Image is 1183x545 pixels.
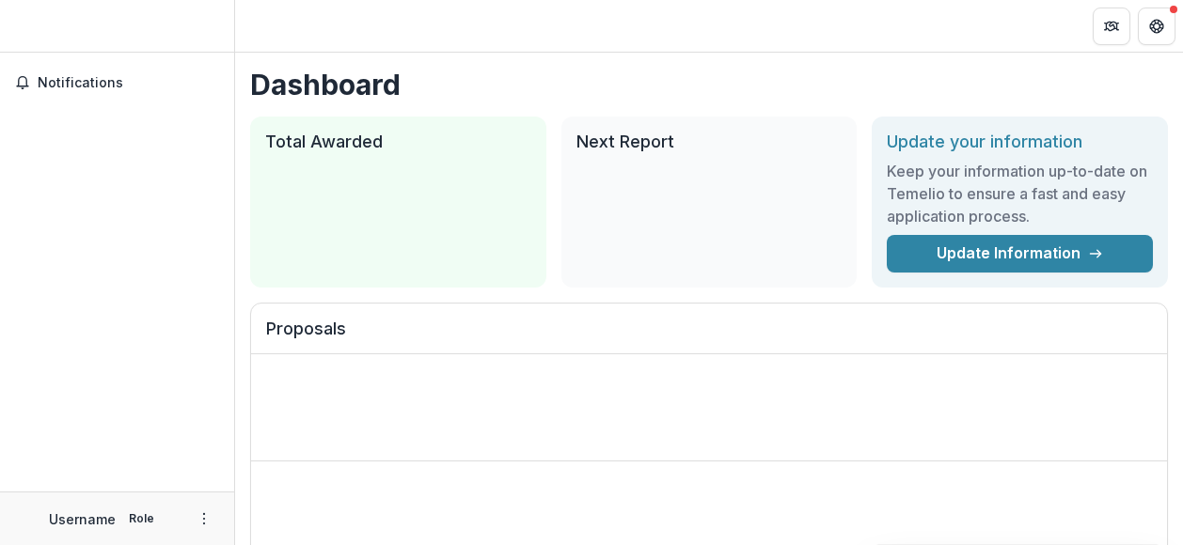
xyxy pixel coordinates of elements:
[123,510,160,527] p: Role
[887,160,1153,227] h3: Keep your information up-to-date on Temelio to ensure a fast and easy application process.
[1138,8,1175,45] button: Get Help
[38,75,219,91] span: Notifications
[576,132,843,152] h2: Next Report
[887,132,1153,152] h2: Update your information
[250,68,1168,101] h1: Dashboard
[265,132,531,152] h2: Total Awarded
[193,507,215,530] button: More
[1093,8,1130,45] button: Partners
[49,509,116,529] p: Username
[8,68,227,98] button: Notifications
[887,235,1153,272] a: Update Information
[266,319,1152,354] h2: Proposals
